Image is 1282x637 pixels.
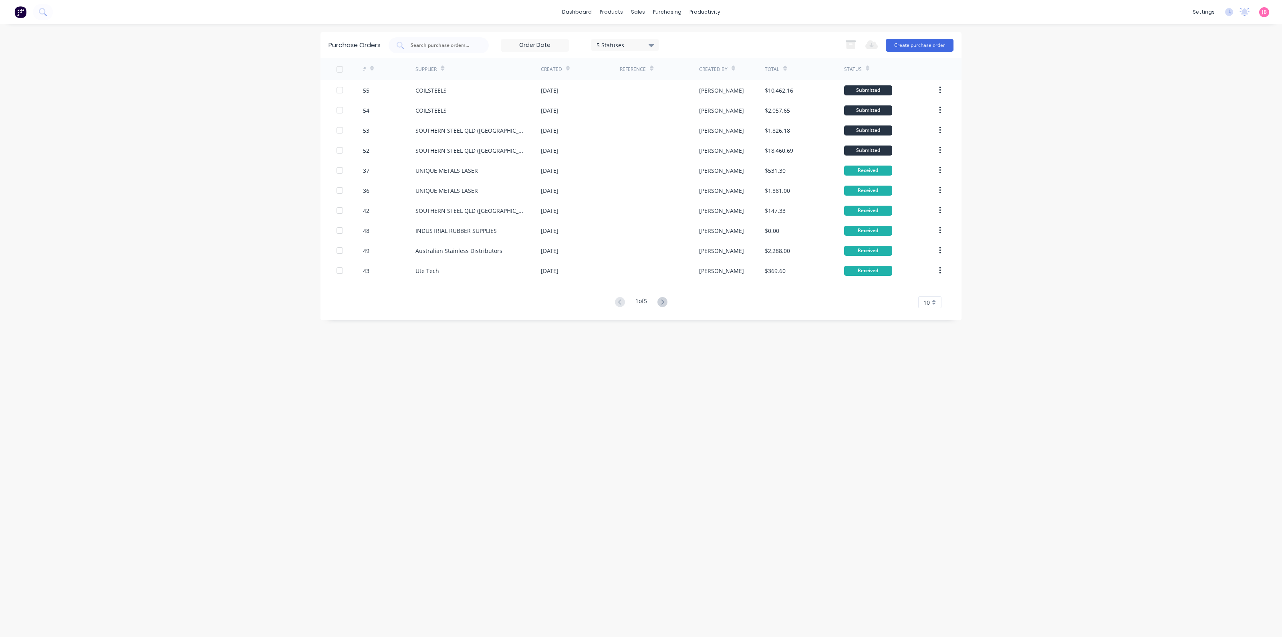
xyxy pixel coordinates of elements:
div: 5 Statuses [597,40,654,49]
div: $369.60 [765,267,786,275]
div: Created By [699,66,728,73]
div: 43 [363,267,369,275]
div: $531.30 [765,166,786,175]
div: Reference [620,66,646,73]
div: $147.33 [765,206,786,215]
div: [DATE] [541,186,558,195]
div: Purchase Orders [329,40,381,50]
div: Submitted [844,125,892,135]
div: Received [844,246,892,256]
div: [PERSON_NAME] [699,226,744,235]
div: [PERSON_NAME] [699,206,744,215]
div: Received [844,206,892,216]
div: Supplier [415,66,437,73]
span: JB [1262,8,1267,16]
div: [PERSON_NAME] [699,186,744,195]
div: Received [844,226,892,236]
div: SOUTHERN STEEL QLD ([GEOGRAPHIC_DATA]) [415,126,525,135]
div: Status [844,66,862,73]
div: [PERSON_NAME] [699,166,744,175]
div: Submitted [844,85,892,95]
input: Order Date [501,39,568,51]
div: Submitted [844,146,892,156]
div: [DATE] [541,106,558,115]
div: $1,826.18 [765,126,790,135]
span: 10 [923,298,930,307]
div: UNIQUE METALS LASER [415,166,478,175]
div: [PERSON_NAME] [699,146,744,155]
div: productivity [685,6,724,18]
div: 55 [363,86,369,95]
div: # [363,66,366,73]
div: sales [627,6,649,18]
div: [PERSON_NAME] [699,126,744,135]
div: Ute Tech [415,267,439,275]
div: 53 [363,126,369,135]
div: Total [765,66,779,73]
div: 36 [363,186,369,195]
div: [DATE] [541,226,558,235]
div: [PERSON_NAME] [699,106,744,115]
div: 54 [363,106,369,115]
div: Received [844,166,892,176]
div: settings [1189,6,1219,18]
a: dashboard [558,6,596,18]
div: UNIQUE METALS LASER [415,186,478,195]
div: Submitted [844,105,892,115]
div: [PERSON_NAME] [699,86,744,95]
div: 48 [363,226,369,235]
div: $1,881.00 [765,186,790,195]
div: $10,462.16 [765,86,793,95]
div: $0.00 [765,226,779,235]
div: COILSTEELS [415,106,447,115]
div: [DATE] [541,247,558,255]
div: [DATE] [541,166,558,175]
img: Factory [14,6,26,18]
div: [PERSON_NAME] [699,247,744,255]
div: 49 [363,247,369,255]
div: Received [844,186,892,196]
div: Created [541,66,562,73]
div: 42 [363,206,369,215]
div: COILSTEELS [415,86,447,95]
div: [DATE] [541,86,558,95]
div: [DATE] [541,146,558,155]
button: Create purchase order [886,39,953,52]
div: SOUTHERN STEEL QLD ([GEOGRAPHIC_DATA]) [415,146,525,155]
div: [DATE] [541,206,558,215]
div: SOUTHERN STEEL QLD ([GEOGRAPHIC_DATA]) [415,206,525,215]
input: Search purchase orders... [410,41,476,49]
div: [PERSON_NAME] [699,267,744,275]
div: Received [844,266,892,276]
div: Australian Stainless Distributors [415,247,502,255]
div: $18,460.69 [765,146,793,155]
div: $2,057.65 [765,106,790,115]
div: [DATE] [541,126,558,135]
div: $2,288.00 [765,247,790,255]
div: products [596,6,627,18]
div: 37 [363,166,369,175]
div: 52 [363,146,369,155]
div: 1 of 5 [635,297,647,308]
div: [DATE] [541,267,558,275]
div: purchasing [649,6,685,18]
div: INDUSTRIAL RUBBER SUPPLIES [415,226,497,235]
